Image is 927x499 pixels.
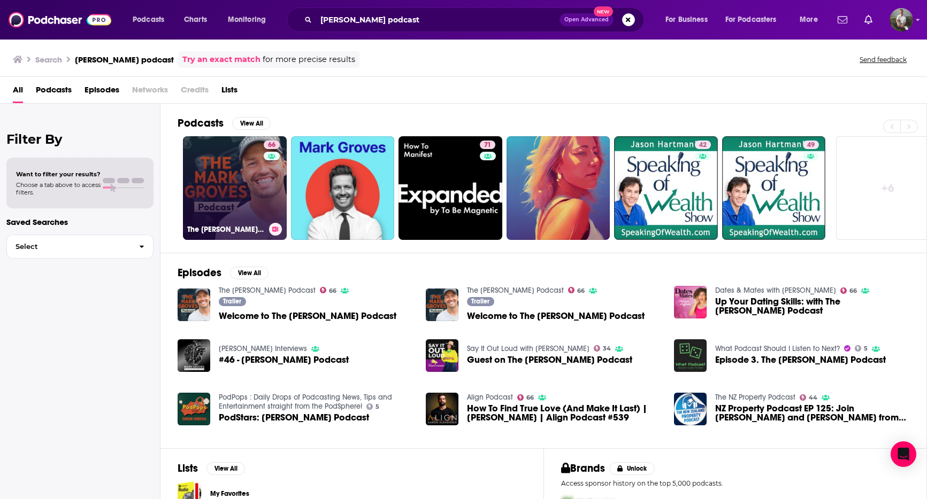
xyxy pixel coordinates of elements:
[695,141,711,149] a: 42
[517,394,534,401] a: 66
[426,393,458,425] a: How To Find True Love (And Make It Last) | Mark Groves | Align Podcast #539
[715,297,909,315] span: Up Your Dating Skills: with The [PERSON_NAME] Podcast
[220,11,280,28] button: open menu
[178,339,210,372] img: #46 - Mark Groves Podcast
[603,346,611,351] span: 34
[561,479,910,487] p: Access sponsor history on the top 5,000 podcasts.
[658,11,721,28] button: open menu
[561,462,606,475] h2: Brands
[426,339,458,372] img: Guest on The Mark Groves Podcast
[890,8,913,32] img: User Profile
[178,393,210,425] img: PodStars: Mark Groves Podcast
[480,141,495,149] a: 71
[674,286,707,318] img: Up Your Dating Skills: with The Mark Groves Podcast
[13,81,23,103] a: All
[181,81,209,103] span: Credits
[75,54,174,65] h3: [PERSON_NAME] podcast
[399,136,502,240] a: 71
[221,81,238,103] a: Lists
[320,287,337,293] a: 66
[467,404,661,422] span: How To Find True Love (And Make It Last) | [PERSON_NAME] | Align Podcast #539
[864,346,868,351] span: 5
[219,286,316,295] a: The Mark Groves Podcast
[184,12,207,27] span: Charts
[232,117,271,130] button: View All
[178,266,269,279] a: EpisodesView All
[6,217,154,227] p: Saved Searches
[665,12,708,27] span: For Business
[133,12,164,27] span: Podcasts
[9,10,111,30] img: Podchaser - Follow, Share and Rate Podcasts
[219,311,396,321] span: Welcome to The [PERSON_NAME] Podcast
[183,136,287,240] a: 66The [PERSON_NAME] Podcast
[7,243,131,250] span: Select
[219,311,396,321] a: Welcome to The Mark Groves Podcast
[614,136,718,240] a: 42
[890,8,913,32] button: Show profile menu
[177,11,213,28] a: Charts
[674,393,707,425] img: NZ Property Podcast EP 125: Join Mark Honeybone and Steve Groves from Urban Collective
[715,286,836,295] a: Dates & Mates with Damona Hoffman
[560,13,614,26] button: Open AdvancedNew
[467,355,632,364] span: Guest on The [PERSON_NAME] Podcast
[715,404,909,422] a: NZ Property Podcast EP 125: Join Mark Honeybone and Steve Groves from Urban Collective
[178,289,210,321] img: Welcome to The Mark Groves Podcast
[6,131,154,147] h2: Filter By
[206,462,245,475] button: View All
[36,81,72,103] a: Podcasts
[219,413,369,422] span: PodStars: [PERSON_NAME] Podcast
[594,345,611,352] a: 34
[223,298,241,305] span: Trailer
[219,355,349,364] a: #46 - Mark Groves Podcast
[577,289,585,293] span: 66
[366,403,380,410] a: 5
[228,12,266,27] span: Monitoring
[467,355,632,364] a: Guest on The Mark Groves Podcast
[800,394,818,401] a: 44
[85,81,119,103] a: Episodes
[297,7,654,32] div: Search podcasts, credits, & more...
[564,17,609,22] span: Open Advanced
[178,462,245,475] a: ListsView All
[715,297,909,315] a: Up Your Dating Skills: with The Mark Groves Podcast
[856,55,910,64] button: Send feedback
[674,339,707,372] a: Episode 3. The Mark Groves Podcast
[715,355,886,364] a: Episode 3. The Mark Groves Podcast
[132,81,168,103] span: Networks
[219,393,392,411] a: PodPops : Daily Drops of Podcasting News, Tips and Entertainment straight from the PodSphere!
[891,441,916,467] div: Open Intercom Messenger
[809,395,817,400] span: 44
[125,11,178,28] button: open menu
[16,170,101,178] span: Want to filter your results?
[715,344,840,353] a: What Podcast Should I Listen to Next?
[715,355,886,364] span: Episode 3. The [PERSON_NAME] Podcast
[187,225,265,234] h3: The [PERSON_NAME] Podcast
[264,141,280,149] a: 66
[833,11,852,29] a: Show notifications dropdown
[609,462,655,475] button: Unlock
[263,53,355,66] span: for more precise results
[426,289,458,321] img: Welcome to The Mark Groves Podcast
[230,267,269,279] button: View All
[467,404,661,422] a: How To Find True Love (And Make It Last) | Mark Groves | Align Podcast #539
[329,289,336,293] span: 66
[467,286,564,295] a: The Mark Groves Podcast
[471,298,489,305] span: Trailer
[182,53,261,66] a: Try an exact match
[35,54,62,65] h3: Search
[594,6,613,17] span: New
[568,287,585,293] a: 66
[840,287,857,294] a: 66
[178,266,221,279] h2: Episodes
[792,11,831,28] button: open menu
